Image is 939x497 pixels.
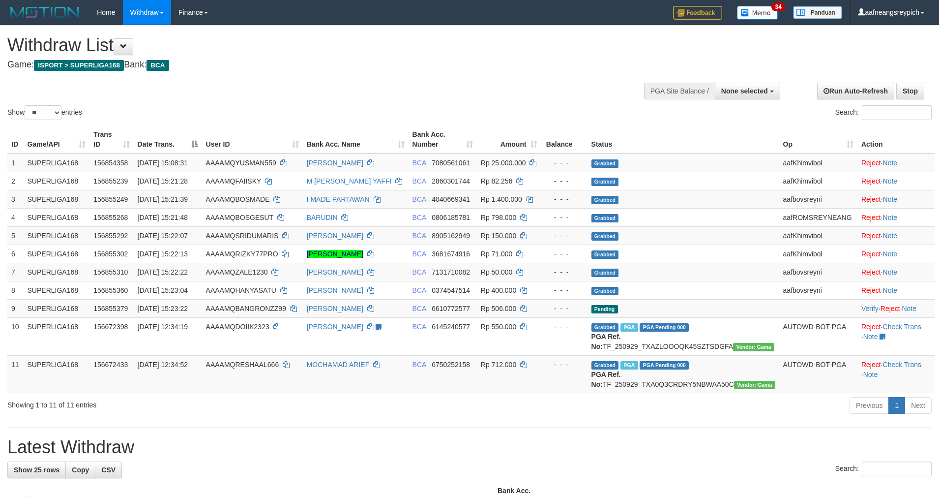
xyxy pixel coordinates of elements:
a: Verify [861,305,879,312]
div: - - - [545,322,584,332]
span: BCA [412,159,426,167]
a: Note [902,305,916,312]
td: 5 [7,226,24,245]
span: Copy 7080561061 to clipboard [432,159,470,167]
a: [PERSON_NAME] [307,250,363,258]
a: Note [883,250,898,258]
span: AAAAMQBANGRONZZ99 [206,305,286,312]
span: BCA [412,323,426,331]
a: Note [883,268,898,276]
span: [DATE] 15:23:04 [138,286,188,294]
a: MOCHAMAD ARIEF [307,361,370,369]
b: PGA Ref. No: [591,333,621,350]
a: [PERSON_NAME] [307,286,363,294]
span: Grabbed [591,323,619,332]
span: [DATE] 12:34:19 [138,323,188,331]
span: 156855268 [93,214,128,221]
span: Rp 400.000 [481,286,516,294]
td: · [857,208,935,226]
td: · · [857,299,935,317]
span: AAAAMQRESHAAL666 [206,361,279,369]
td: aafKhimvibol [779,154,857,172]
th: Date Trans.: activate to sort column descending [134,125,202,154]
span: Grabbed [591,159,619,168]
a: Run Auto-Refresh [817,83,894,99]
span: AAAAMQYUSMAN559 [206,159,276,167]
a: Note [883,214,898,221]
a: Reject [861,250,881,258]
td: · [857,245,935,263]
label: Search: [835,105,932,120]
a: Reject [861,323,881,331]
span: Copy [72,466,89,474]
span: [DATE] 15:22:22 [138,268,188,276]
span: None selected [721,87,768,95]
span: Rp 150.000 [481,232,516,240]
span: [DATE] 15:21:48 [138,214,188,221]
a: Check Trans [883,361,922,369]
span: PGA Pending [640,323,689,332]
td: · · [857,355,935,393]
div: - - - [545,249,584,259]
th: Amount: activate to sort column ascending [477,125,541,154]
span: Grabbed [591,214,619,222]
a: Check Trans [883,323,922,331]
a: Reject [880,305,900,312]
span: Copy 3681674916 to clipboard [432,250,470,258]
a: [PERSON_NAME] [307,305,363,312]
span: Grabbed [591,287,619,295]
td: 6 [7,245,24,263]
span: [DATE] 15:21:39 [138,195,188,203]
td: aafbovsreyni [779,263,857,281]
a: CSV [95,462,122,478]
select: Showentries [25,105,61,120]
span: BCA [412,286,426,294]
span: Copy 0806185781 to clipboard [432,214,470,221]
a: Reject [861,214,881,221]
a: Reject [861,268,881,276]
span: BCA [412,195,426,203]
a: Previous [850,397,889,414]
span: CSV [101,466,116,474]
span: BCA [147,60,169,71]
span: BCA [412,214,426,221]
div: - - - [545,285,584,295]
td: · [857,226,935,245]
td: SUPERLIGA168 [24,317,90,355]
th: ID [7,125,24,154]
h1: Withdraw List [7,35,616,55]
td: AUTOWD-BOT-PGA [779,355,857,393]
span: Grabbed [591,361,619,370]
span: Rp 25.000.000 [481,159,526,167]
span: Rp 798.000 [481,214,516,221]
td: aafKhimvibol [779,245,857,263]
td: SUPERLIGA168 [24,226,90,245]
span: AAAAMQBOSMADE [206,195,270,203]
span: Grabbed [591,232,619,241]
span: Grabbed [591,250,619,259]
a: Note [883,232,898,240]
span: ISPORT > SUPERLIGA168 [34,60,124,71]
span: [DATE] 12:34:52 [138,361,188,369]
input: Search: [862,462,932,476]
span: Vendor URL: https://trx31.1velocity.biz [734,381,775,389]
h1: Latest Withdraw [7,437,932,457]
td: 3 [7,190,24,208]
a: Reject [861,361,881,369]
img: Feedback.jpg [673,6,722,20]
a: Reject [861,286,881,294]
td: 11 [7,355,24,393]
td: 10 [7,317,24,355]
td: aafKhimvibol [779,226,857,245]
th: Status [587,125,779,154]
td: TF_250929_TXA0Q3CRDRY5NBWAA50C [587,355,779,393]
span: BCA [412,250,426,258]
th: Bank Acc. Number: activate to sort column ascending [409,125,477,154]
a: [PERSON_NAME] [307,323,363,331]
td: · [857,172,935,190]
a: Show 25 rows [7,462,66,478]
td: SUPERLIGA168 [24,154,90,172]
td: aafROMSREYNEANG [779,208,857,226]
span: AAAAMQZALE1230 [206,268,268,276]
th: Bank Acc. Name: activate to sort column ascending [303,125,409,154]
